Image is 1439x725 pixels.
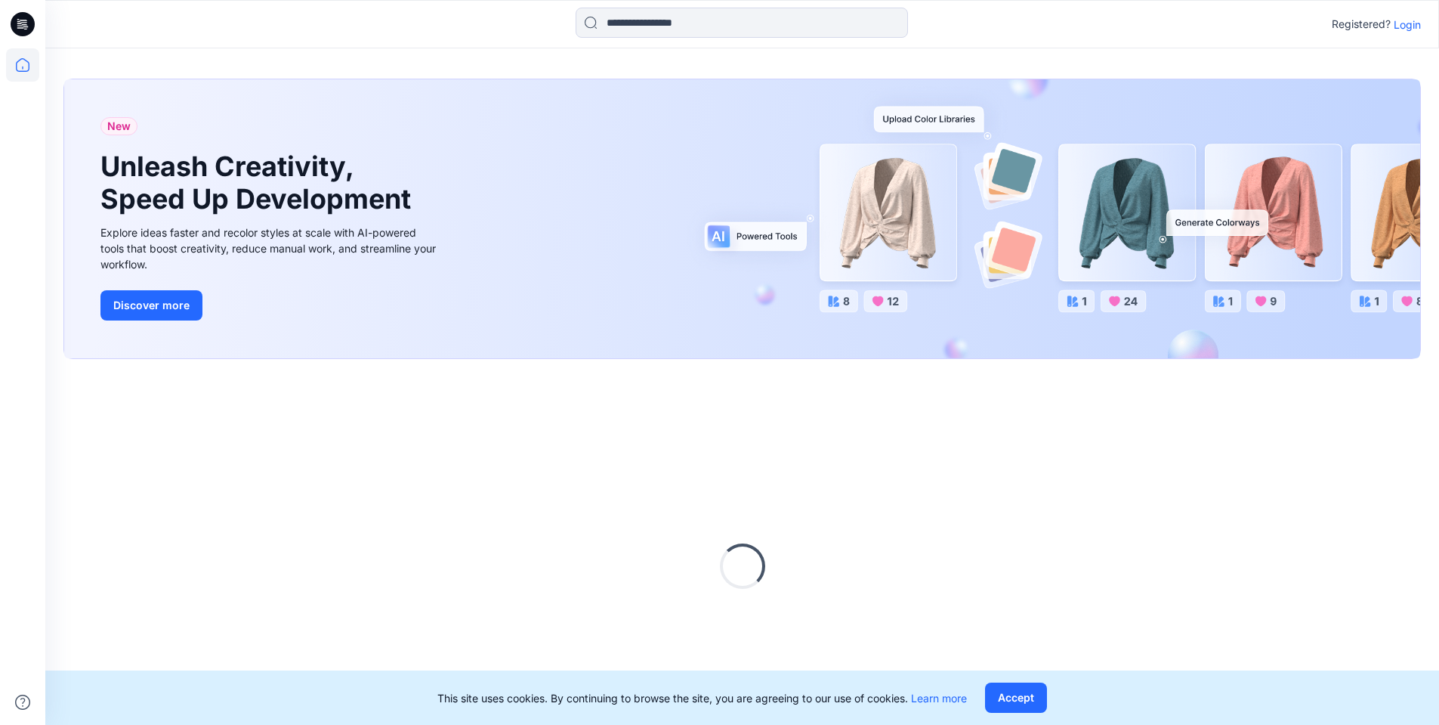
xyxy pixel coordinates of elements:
p: Registered? [1332,15,1391,33]
p: This site uses cookies. By continuing to browse the site, you are agreeing to our use of cookies. [437,690,967,706]
p: Login [1394,17,1421,33]
button: Discover more [100,290,202,321]
a: Discover more [100,290,440,321]
span: New [107,117,131,135]
button: Accept [985,683,1047,713]
a: Learn more [911,692,967,705]
h1: Unleash Creativity, Speed Up Development [100,150,418,215]
div: Explore ideas faster and recolor styles at scale with AI-powered tools that boost creativity, red... [100,225,440,272]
